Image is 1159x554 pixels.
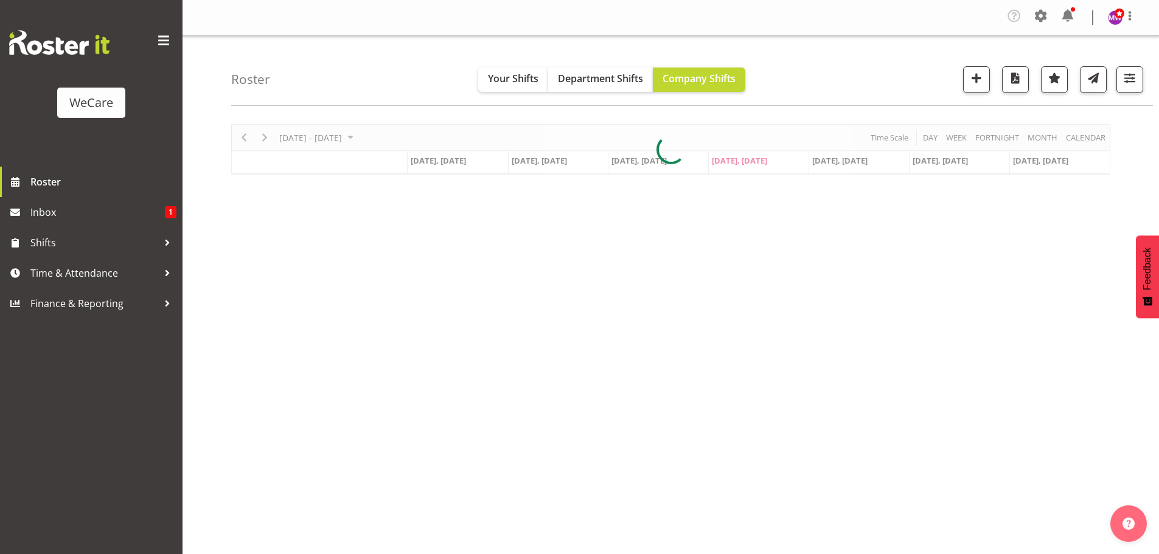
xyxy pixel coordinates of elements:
[30,264,158,282] span: Time & Attendance
[165,206,176,218] span: 1
[1041,66,1068,93] button: Highlight an important date within the roster.
[30,294,158,313] span: Finance & Reporting
[653,68,745,92] button: Company Shifts
[478,68,548,92] button: Your Shifts
[663,72,736,85] span: Company Shifts
[30,234,158,252] span: Shifts
[1136,235,1159,318] button: Feedback - Show survey
[963,66,990,93] button: Add a new shift
[231,72,270,86] h4: Roster
[548,68,653,92] button: Department Shifts
[1142,248,1153,290] span: Feedback
[1002,66,1029,93] button: Download a PDF of the roster according to the set date range.
[30,203,165,221] span: Inbox
[1080,66,1107,93] button: Send a list of all shifts for the selected filtered period to all rostered employees.
[9,30,110,55] img: Rosterit website logo
[1116,66,1143,93] button: Filter Shifts
[1122,518,1135,530] img: help-xxl-2.png
[1108,10,1122,25] img: management-we-care10447.jpg
[488,72,538,85] span: Your Shifts
[558,72,643,85] span: Department Shifts
[30,173,176,191] span: Roster
[69,94,113,112] div: WeCare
